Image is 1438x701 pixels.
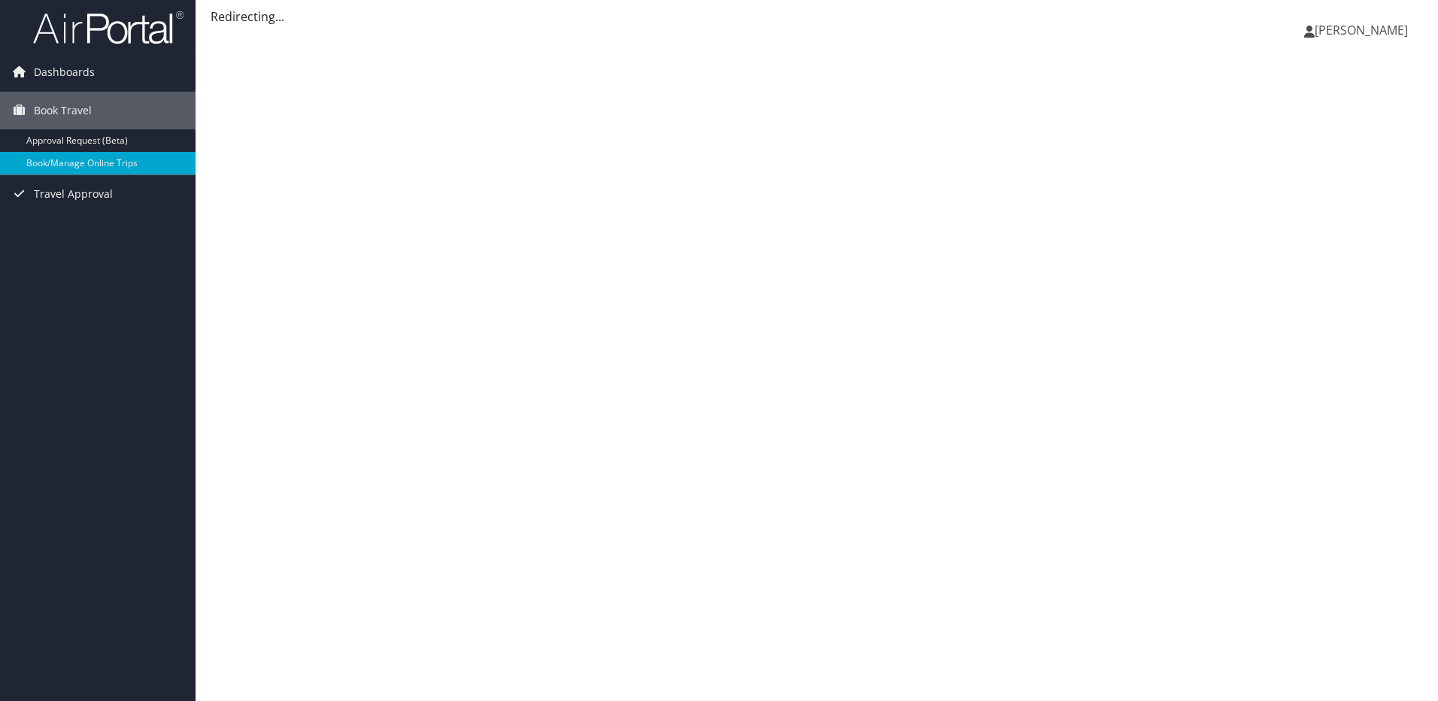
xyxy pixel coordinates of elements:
[33,10,184,45] img: airportal-logo.png
[34,92,92,129] span: Book Travel
[1304,8,1423,53] a: [PERSON_NAME]
[34,175,113,213] span: Travel Approval
[211,8,1423,26] div: Redirecting...
[1315,22,1408,38] span: [PERSON_NAME]
[34,53,95,91] span: Dashboards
